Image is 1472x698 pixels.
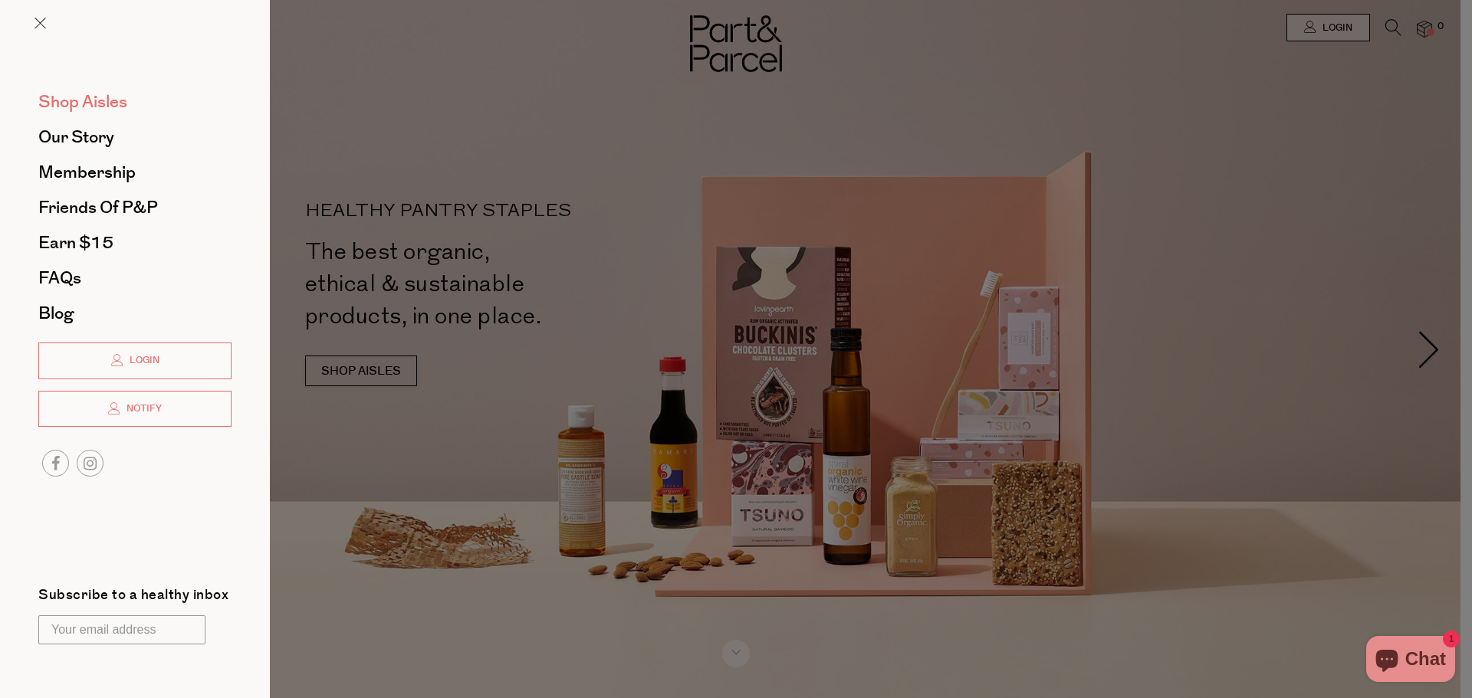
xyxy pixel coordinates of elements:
[38,160,136,185] span: Membership
[38,93,232,110] a: Shop Aisles
[38,199,232,216] a: Friends of P&P
[38,90,127,114] span: Shop Aisles
[38,391,232,428] a: Notify
[1362,636,1460,686] inbox-online-store-chat: Shopify online store chat
[38,231,113,255] span: Earn $15
[38,305,232,322] a: Blog
[38,301,74,326] span: Blog
[38,342,232,379] a: Login
[38,615,205,644] input: Your email address
[38,266,81,290] span: FAQs
[38,125,114,149] span: Our Story
[38,164,232,181] a: Membership
[38,234,232,251] a: Earn $15
[38,129,232,146] a: Our Story
[38,195,158,220] span: Friends of P&P
[126,354,159,367] span: Login
[38,588,228,608] label: Subscribe to a healthy inbox
[38,270,232,287] a: FAQs
[123,402,162,415] span: Notify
